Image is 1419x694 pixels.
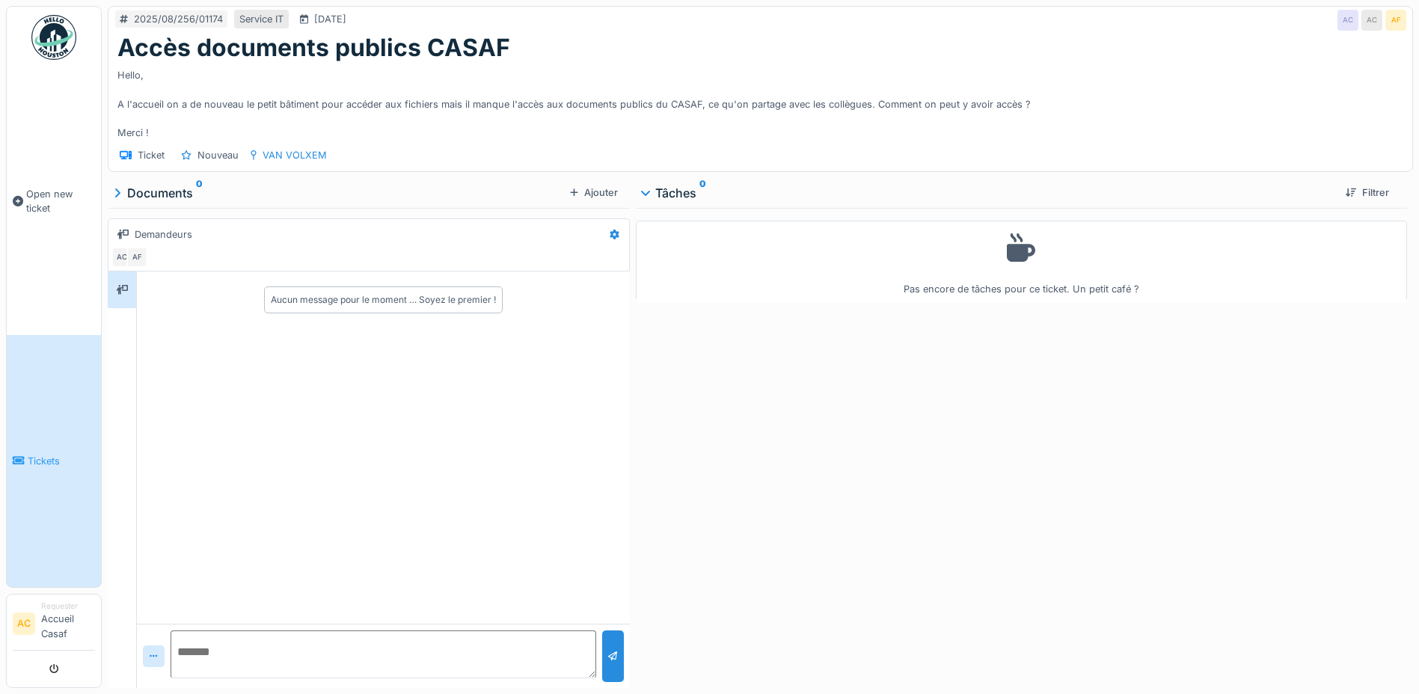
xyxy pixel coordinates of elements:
[1337,10,1358,31] div: AC
[1385,10,1406,31] div: AF
[1361,10,1382,31] div: AC
[117,34,510,62] h1: Accès documents publics CASAF
[41,601,95,612] div: Requester
[699,184,706,202] sup: 0
[564,182,624,203] div: Ajouter
[126,247,147,268] div: AF
[114,184,564,202] div: Documents
[134,12,223,26] div: 2025/08/256/01174
[31,15,76,60] img: Badge_color-CXgf-gQk.svg
[111,247,132,268] div: AC
[314,12,346,26] div: [DATE]
[7,68,101,335] a: Open new ticket
[646,227,1397,297] div: Pas encore de tâches pour ce ticket. Un petit café ?
[263,148,327,162] div: VAN VOLXEM
[135,227,192,242] div: Demandeurs
[26,187,95,215] span: Open new ticket
[239,12,284,26] div: Service IT
[197,148,239,162] div: Nouveau
[271,293,496,307] div: Aucun message pour le moment … Soyez le premier !
[642,184,1334,202] div: Tâches
[138,148,165,162] div: Ticket
[196,184,203,202] sup: 0
[13,601,95,651] a: AC RequesterAccueil Casaf
[41,601,95,647] li: Accueil Casaf
[1340,182,1395,203] div: Filtrer
[7,335,101,587] a: Tickets
[117,62,1403,140] div: Hello, A l'accueil on a de nouveau le petit bâtiment pour accéder aux fichiers mais il manque l'a...
[13,612,35,635] li: AC
[28,454,95,468] span: Tickets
